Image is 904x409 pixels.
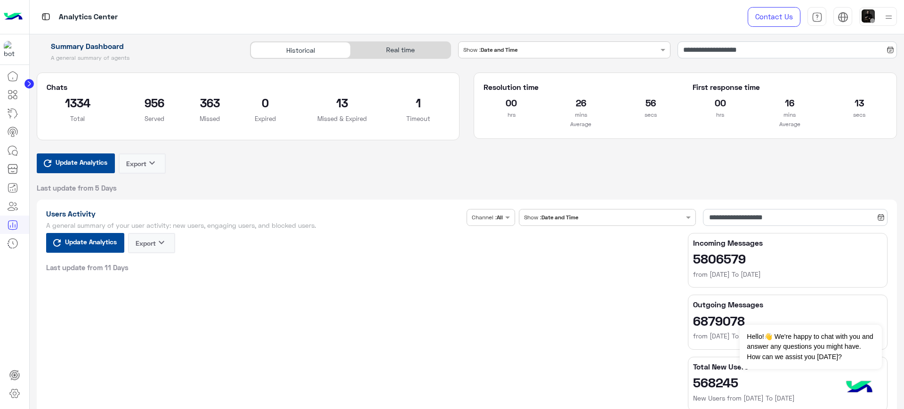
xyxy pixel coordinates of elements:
[693,120,887,129] p: Average
[812,12,823,23] img: tab
[693,331,882,341] h6: from [DATE] To [DATE]
[128,233,175,253] button: Exportkeyboard_arrow_down
[46,263,129,272] span: Last update from 11 Days
[623,95,678,110] h2: 56
[553,95,609,110] h2: 26
[693,270,882,279] h6: from [DATE] To [DATE]
[762,110,817,120] p: mins
[123,114,186,123] p: Served
[693,313,882,328] h2: 6879078
[200,95,220,110] h2: 363
[59,11,118,24] p: Analytics Center
[693,393,882,403] h6: New Users from [DATE] To [DATE]
[762,95,817,110] h2: 16
[4,41,21,58] img: 1403182699927242
[553,110,609,120] p: mins
[693,82,887,92] h5: First response time
[40,11,52,23] img: tab
[748,7,800,27] a: Contact Us
[311,114,373,123] p: Missed & Expired
[47,82,450,92] h5: Chats
[146,157,158,168] i: keyboard_arrow_down
[693,362,882,371] h5: Total New Users
[807,7,826,27] a: tab
[250,42,350,58] div: Historical
[234,114,297,123] p: Expired
[693,238,882,248] h5: Incoming Messages
[37,153,115,173] button: Update Analytics
[47,95,109,110] h2: 1334
[387,95,450,110] h2: 1
[46,222,463,229] h5: A general summary of your user activity: new users, engaging users, and blocked users.
[53,156,110,168] span: Update Analytics
[481,46,517,53] b: Date and Time
[831,95,887,110] h2: 13
[693,300,882,309] h5: Outgoing Messages
[156,237,167,248] i: keyboard_arrow_down
[831,110,887,120] p: secs
[838,12,848,23] img: tab
[497,214,503,221] b: All
[37,41,240,51] h1: Summary Dashboard
[46,233,124,253] button: Update Analytics
[883,11,895,23] img: profile
[693,251,882,266] h2: 5806579
[484,120,678,129] p: Average
[311,95,373,110] h2: 13
[351,42,451,58] div: Real time
[484,82,678,92] h5: Resolution time
[484,110,539,120] p: hrs
[63,235,119,248] span: Update Analytics
[47,114,109,123] p: Total
[123,95,186,110] h2: 956
[4,7,23,27] img: Logo
[234,95,297,110] h2: 0
[37,183,117,192] span: Last update from 5 Days
[200,114,220,123] p: Missed
[693,375,882,390] h2: 568245
[541,214,578,221] b: Date and Time
[693,110,748,120] p: hrs
[862,9,875,23] img: userImage
[387,114,450,123] p: Timeout
[46,209,463,218] h1: Users Activity
[740,325,881,369] span: Hello!👋 We're happy to chat with you and answer any questions you might have. How can we assist y...
[693,95,748,110] h2: 00
[37,54,240,62] h5: A general summary of agents
[623,110,678,120] p: secs
[843,371,876,404] img: hulul-logo.png
[484,95,539,110] h2: 00
[119,153,166,174] button: Exportkeyboard_arrow_down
